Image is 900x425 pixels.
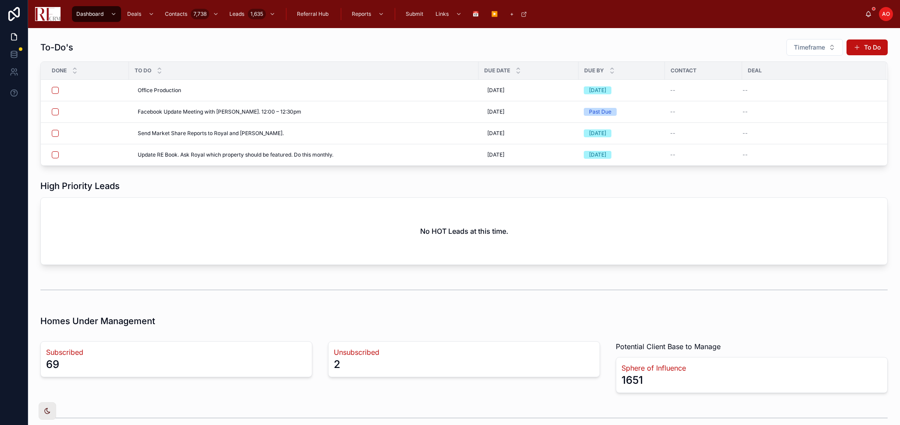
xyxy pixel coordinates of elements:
span: Leads [229,11,244,18]
img: App logo [35,7,61,21]
div: 69 [46,357,59,371]
span: Contacts [165,11,187,18]
div: 7,738 [191,9,209,19]
a: Contacts7,738 [161,6,223,22]
span: Office Production [138,87,181,94]
span: -- [670,108,675,115]
a: + [506,6,532,22]
span: [DATE] [487,108,504,115]
span: Facebook Update Meeting with [PERSON_NAME]. 12:00 – 12:30pm [138,108,301,115]
div: [DATE] [589,151,606,159]
span: [DATE] [487,151,504,158]
span: Submit [406,11,423,18]
span: Contact [671,67,696,74]
div: [DATE] [589,86,606,94]
span: Dashboard [76,11,104,18]
h1: To-Do's [40,41,73,54]
span: Reports [352,11,371,18]
span: -- [743,130,748,137]
span: -- [743,108,748,115]
span: Links [436,11,449,18]
div: 1,635 [248,9,266,19]
span: Timeframe [794,43,825,52]
a: 📅 [468,6,485,22]
span: Referral Hub [297,11,329,18]
a: ▶️ [487,6,504,22]
span: -- [670,151,675,158]
span: Potential Client Base to Manage [616,341,721,352]
a: Leads1,635 [225,6,280,22]
button: To Do [846,39,888,55]
span: Deal [748,67,762,74]
span: Deals [127,11,141,18]
span: + [510,11,514,18]
span: Due Date [484,67,510,74]
span: Send Market Share Reports to Royal and [PERSON_NAME]. [138,130,284,137]
span: -- [743,151,748,158]
div: Past Due [589,108,611,116]
span: AO [882,11,890,18]
span: 📅 [472,11,479,18]
span: -- [670,130,675,137]
button: Select Button [786,39,843,56]
span: -- [743,87,748,94]
span: Due By [584,67,604,74]
a: Deals [123,6,159,22]
div: 2 [334,357,340,371]
div: scrollable content [68,4,865,24]
a: Reports [347,6,389,22]
a: Referral Hub [293,6,335,22]
div: [DATE] [589,129,606,137]
a: Unsubscribed [334,347,594,357]
h2: No HOT Leads at this time. [420,226,508,236]
div: 1651 [621,373,643,387]
span: Update RE Book. Ask Royal which property should be featured. Do this monthly. [138,151,333,158]
a: Sphere of Influence [621,363,882,373]
span: ▶️ [491,11,498,18]
span: [DATE] [487,130,504,137]
span: -- [670,87,675,94]
a: Links [431,6,466,22]
span: [DATE] [487,87,504,94]
span: Done [52,67,67,74]
span: To Do [135,67,151,74]
h1: High Priority Leads [40,180,120,192]
a: Subscribed [46,347,307,357]
a: Dashboard [72,6,121,22]
a: Submit [401,6,429,22]
h1: Homes Under Management [40,315,155,327]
